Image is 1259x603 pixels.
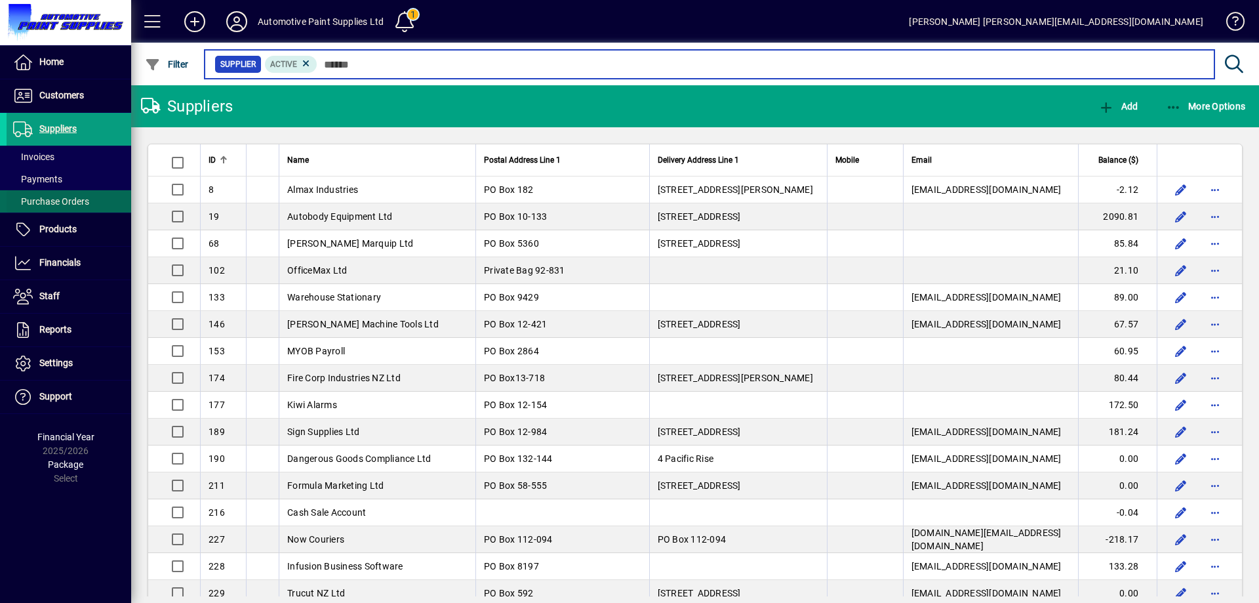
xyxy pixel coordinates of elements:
span: [EMAIL_ADDRESS][DOMAIN_NAME] [911,426,1062,437]
a: Payments [7,168,131,190]
button: Edit [1170,502,1191,523]
button: Edit [1170,421,1191,442]
span: 102 [209,265,225,276]
span: [EMAIL_ADDRESS][DOMAIN_NAME] [911,588,1062,598]
span: [PERSON_NAME] Machine Tools Ltd [287,319,439,329]
span: Warehouse Stationary [287,292,381,302]
span: Almax Industries [287,184,358,195]
button: More options [1205,314,1226,335]
button: Edit [1170,179,1191,200]
span: 19 [209,211,220,222]
span: [EMAIL_ADDRESS][DOMAIN_NAME] [911,561,1062,572]
a: Invoices [7,146,131,168]
span: 174 [209,373,225,383]
button: Filter [142,52,192,76]
span: [STREET_ADDRESS] [658,211,741,222]
button: More options [1205,394,1226,415]
span: PO Box 10-133 [484,211,547,222]
button: Edit [1170,556,1191,577]
span: PO Box 12-154 [484,400,547,410]
span: Reports [39,324,71,335]
span: [EMAIL_ADDRESS][DOMAIN_NAME] [911,453,1062,464]
span: 229 [209,588,225,598]
button: Edit [1170,260,1191,281]
span: MYOB Payroll [287,346,345,356]
span: Postal Address Line 1 [484,153,561,167]
button: More options [1205,341,1226,362]
span: 68 [209,238,220,249]
a: Reports [7,314,131,346]
td: 89.00 [1078,284,1157,311]
span: [EMAIL_ADDRESS][DOMAIN_NAME] [911,292,1062,302]
span: 190 [209,453,225,464]
button: Edit [1170,367,1191,388]
span: Supplier [220,58,256,71]
span: Delivery Address Line 1 [658,153,739,167]
span: [EMAIL_ADDRESS][DOMAIN_NAME] [911,184,1062,195]
span: Autobody Equipment Ltd [287,211,393,222]
span: Private Bag 92-831 [484,265,565,276]
span: 133 [209,292,225,302]
td: 60.95 [1078,338,1157,365]
span: [EMAIL_ADDRESS][DOMAIN_NAME] [911,319,1062,329]
button: More options [1205,206,1226,227]
span: PO Box 12-984 [484,426,547,437]
td: 0.00 [1078,446,1157,472]
span: Fire Corp Industries NZ Ltd [287,373,401,383]
span: Mobile [835,153,859,167]
span: Package [48,459,83,470]
span: Balance ($) [1098,153,1138,167]
span: PO Box 112-094 [658,534,727,545]
span: 153 [209,346,225,356]
button: More options [1205,475,1226,496]
td: -0.04 [1078,499,1157,526]
a: Support [7,381,131,413]
div: Name [287,153,468,167]
span: Filter [145,59,189,70]
td: 67.57 [1078,311,1157,338]
span: 216 [209,507,225,518]
span: 8 [209,184,214,195]
button: Profile [216,10,258,33]
span: [STREET_ADDRESS][PERSON_NAME] [658,184,813,195]
td: 0.00 [1078,472,1157,499]
span: 189 [209,426,225,437]
span: OfficeMax Ltd [287,265,347,276]
span: PO Box 2864 [484,346,539,356]
span: PO Box 592 [484,588,534,598]
a: Products [7,213,131,246]
span: [DOMAIN_NAME][EMAIL_ADDRESS][DOMAIN_NAME] [911,528,1062,551]
div: Balance ($) [1087,153,1150,167]
button: More options [1205,529,1226,550]
button: Add [1095,94,1141,118]
button: More options [1205,260,1226,281]
a: Knowledge Base [1216,3,1243,45]
span: PO Box 12-421 [484,319,547,329]
a: Purchase Orders [7,190,131,213]
div: Mobile [835,153,895,167]
td: -218.17 [1078,526,1157,553]
span: Kiwi Alarms [287,400,337,410]
button: Edit [1170,448,1191,469]
span: [STREET_ADDRESS] [658,480,741,491]
div: Automotive Paint Supplies Ltd [258,11,384,32]
td: 85.84 [1078,230,1157,257]
span: More Options [1166,101,1246,112]
span: Cash Sale Account [287,507,366,518]
span: Trucut NZ Ltd [287,588,345,598]
span: Email [911,153,932,167]
button: Edit [1170,394,1191,415]
span: Staff [39,291,60,301]
button: More options [1205,287,1226,308]
span: PO Box 58-555 [484,480,547,491]
span: Dangerous Goods Compliance Ltd [287,453,431,464]
td: 2090.81 [1078,203,1157,230]
div: [PERSON_NAME] [PERSON_NAME][EMAIL_ADDRESS][DOMAIN_NAME] [909,11,1203,32]
button: More options [1205,448,1226,469]
button: More options [1205,367,1226,388]
span: [STREET_ADDRESS] [658,588,741,598]
span: 146 [209,319,225,329]
span: PO Box 112-094 [484,534,553,545]
td: 80.44 [1078,365,1157,392]
button: Edit [1170,314,1191,335]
